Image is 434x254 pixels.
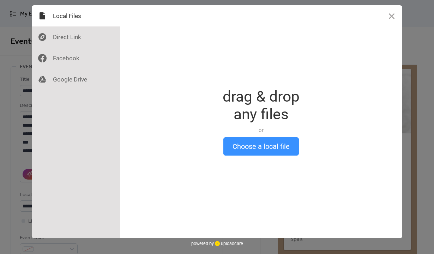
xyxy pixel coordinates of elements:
div: Google Drive [32,69,120,90]
div: powered by [191,238,243,249]
div: Direct Link [32,26,120,48]
div: or [223,127,300,134]
div: Facebook [32,48,120,69]
button: Close [381,5,402,26]
button: Choose a local file [223,137,299,156]
div: Local Files [32,5,120,26]
a: uploadcare [214,241,243,246]
div: drag & drop any files [223,88,300,123]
